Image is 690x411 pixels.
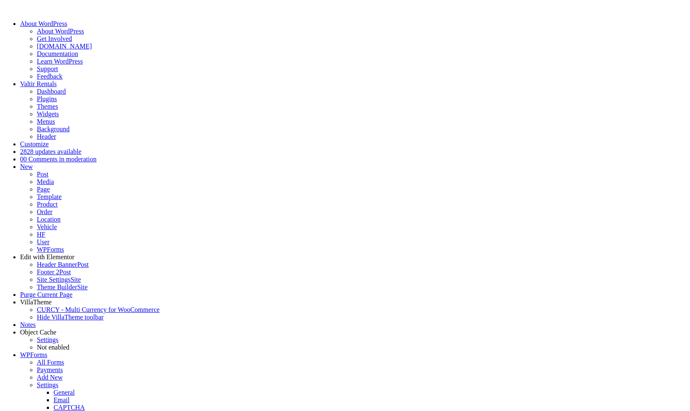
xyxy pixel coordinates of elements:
a: Add New [37,374,63,381]
a: WPForms [37,246,64,253]
a: Menus [37,118,55,125]
a: About WordPress [37,28,84,35]
a: Settings [37,336,59,343]
a: Settings [37,381,59,388]
a: All Forms [37,359,64,366]
a: Documentation [37,50,78,57]
a: WPForms [20,351,47,358]
a: Email [54,396,69,403]
ul: New [20,171,687,253]
a: Header BannerPost [37,261,89,268]
div: VillaTheme [20,299,687,306]
span: New [20,163,33,170]
a: Valtir Rentals [20,80,57,87]
a: Purge Current Page [20,291,72,298]
ul: Valtir Rentals [20,88,687,103]
span: Edit with Elementor [20,253,74,260]
a: Location [37,216,61,223]
span: Header Banner [37,261,77,268]
span: 0 [20,156,23,163]
a: Dashboard [37,88,66,95]
a: CAPTCHA [54,404,85,411]
ul: Valtir Rentals [20,103,687,140]
a: Notes [20,321,36,328]
span: Post [77,261,89,268]
a: Support [37,65,58,72]
ul: About WordPress [20,28,687,43]
a: Vehicle [37,223,57,230]
span: About WordPress [20,20,67,27]
a: Header [37,133,56,140]
a: User [37,238,49,245]
a: Footer 2Post [37,268,71,276]
a: Site SettingsSite [37,276,81,283]
a: Widgets [37,110,59,117]
a: Feedback [37,73,62,80]
span: 0 Comments in moderation [23,156,97,163]
a: Get Involved [37,35,72,42]
a: General [54,389,75,396]
a: CURCY - Multi Currency for WooCommerce [37,306,159,313]
a: Media [37,178,54,185]
span: Site [77,283,87,291]
a: Template [37,193,62,200]
a: Customize [20,140,49,148]
a: [DOMAIN_NAME] [37,43,92,50]
span: 28 updates available [27,148,82,155]
span: Theme Builder [37,283,77,291]
ul: About WordPress [20,43,687,80]
a: Post [37,171,49,178]
div: Status: Not enabled [37,344,687,351]
a: HF [37,231,45,238]
a: Theme BuilderSite [37,283,87,291]
a: Background [37,125,69,133]
span: 28 [20,148,27,155]
div: Object Cache [20,329,687,336]
a: Themes [37,103,58,110]
a: Plugins [37,95,57,102]
a: Payments [37,366,63,373]
span: Post [59,268,71,276]
a: Page [37,186,50,193]
span: Footer 2 [37,268,59,276]
a: Learn WordPress [37,58,83,65]
span: Site [70,276,81,283]
span: Site Settings [37,276,70,283]
a: Order [37,208,52,215]
span: Hide VillaTheme toolbar [37,314,104,321]
a: Product [37,201,58,208]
